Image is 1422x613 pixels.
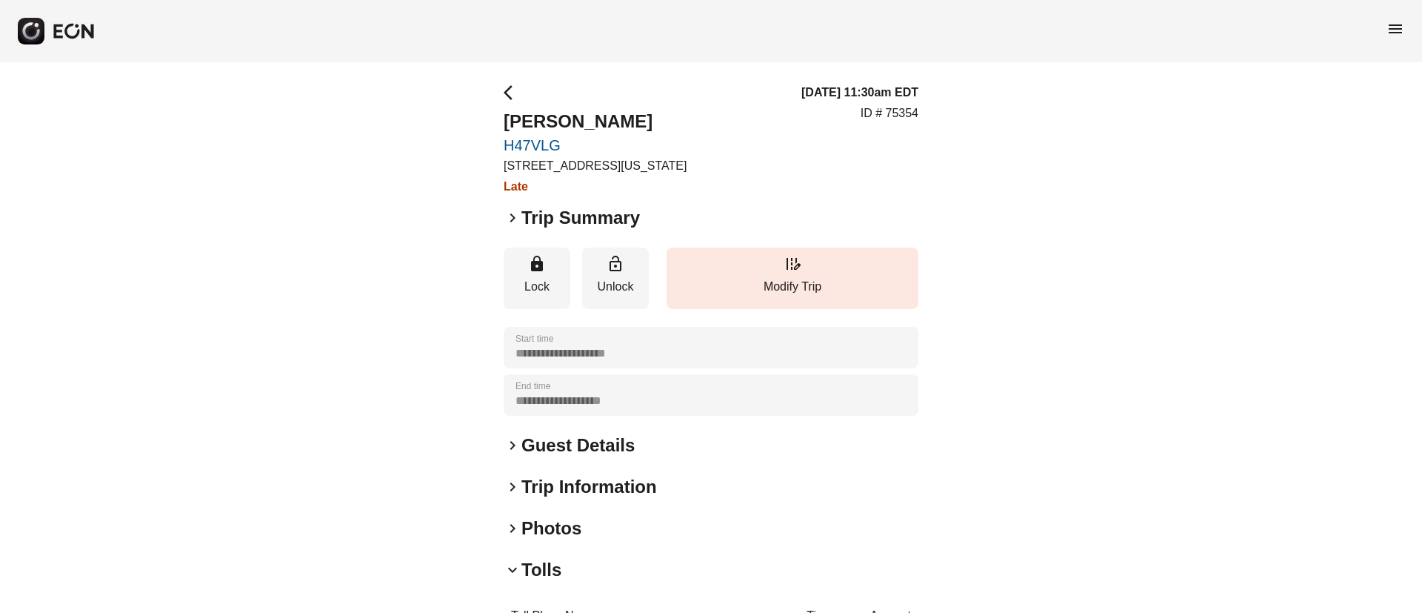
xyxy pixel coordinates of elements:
[504,437,521,454] span: keyboard_arrow_right
[521,558,561,582] h2: Tolls
[504,561,521,579] span: keyboard_arrow_down
[674,278,911,296] p: Modify Trip
[861,105,918,122] p: ID # 75354
[504,157,687,175] p: [STREET_ADDRESS][US_STATE]
[504,84,521,102] span: arrow_back_ios
[667,248,918,309] button: Modify Trip
[521,206,640,230] h2: Trip Summary
[607,255,624,273] span: lock_open
[504,178,687,196] h3: Late
[801,84,918,102] h3: [DATE] 11:30am EDT
[504,209,521,227] span: keyboard_arrow_right
[784,255,801,273] span: edit_road
[528,255,546,273] span: lock
[504,520,521,537] span: keyboard_arrow_right
[1386,20,1404,38] span: menu
[582,248,649,309] button: Unlock
[511,278,563,296] p: Lock
[504,248,570,309] button: Lock
[504,110,687,133] h2: [PERSON_NAME]
[521,434,635,457] h2: Guest Details
[504,478,521,496] span: keyboard_arrow_right
[521,517,581,540] h2: Photos
[504,136,687,154] a: H47VLG
[590,278,641,296] p: Unlock
[521,475,657,499] h2: Trip Information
